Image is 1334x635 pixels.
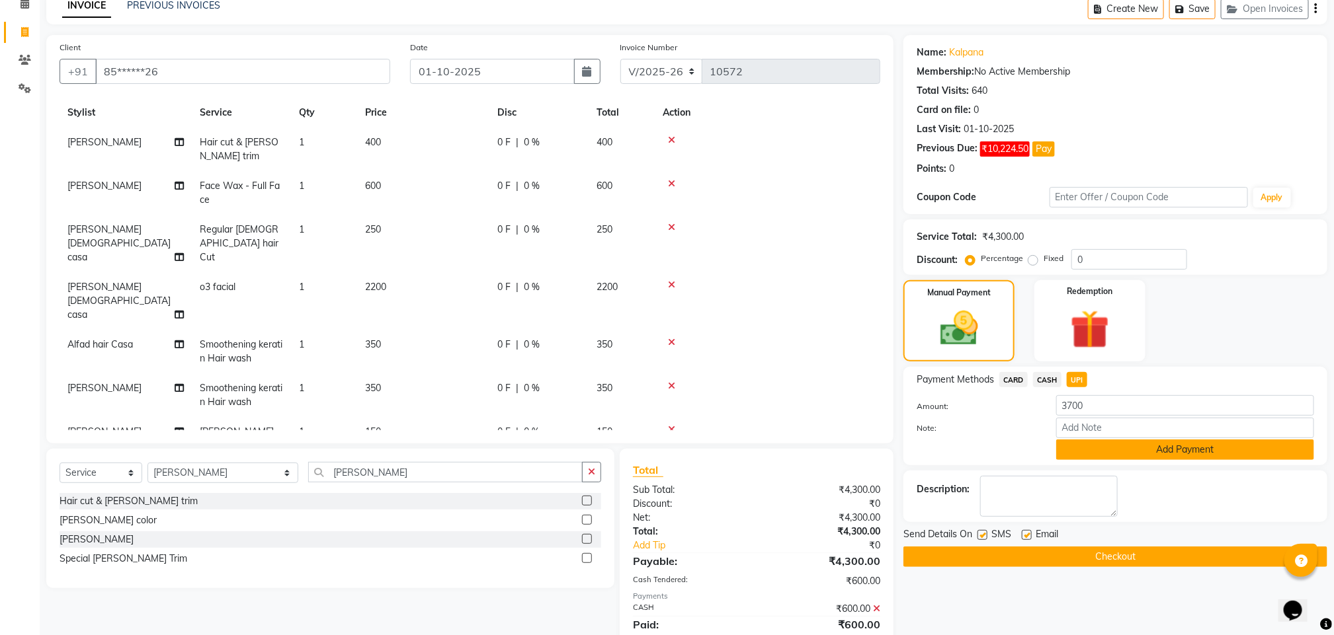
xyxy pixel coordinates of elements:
[589,98,655,128] th: Total
[623,616,757,632] div: Paid:
[60,42,81,54] label: Client
[623,553,757,569] div: Payable:
[1056,418,1314,438] input: Add Note
[1050,187,1248,207] input: Enter Offer / Coupon Code
[67,136,142,148] span: [PERSON_NAME]
[524,223,540,237] span: 0 %
[365,136,381,148] span: 400
[757,497,890,511] div: ₹0
[299,136,304,148] span: 1
[67,180,142,192] span: [PERSON_NAME]
[516,135,519,149] span: |
[597,180,612,192] span: 600
[597,223,612,235] span: 250
[991,527,1011,544] span: SMS
[299,180,304,192] span: 1
[949,46,983,59] a: Kalpana
[1058,305,1122,354] img: _gift.svg
[200,281,235,293] span: o3 facial
[949,162,954,176] div: 0
[516,179,519,193] span: |
[365,281,386,293] span: 2200
[1056,439,1314,460] button: Add Payment
[516,381,519,395] span: |
[60,533,134,546] div: [PERSON_NAME]
[516,338,519,352] span: |
[917,46,946,59] div: Name:
[623,483,757,497] div: Sub Total:
[623,574,757,588] div: Cash Tendered:
[497,135,511,149] span: 0 F
[620,42,678,54] label: Invoice Number
[917,65,1314,79] div: No Active Membership
[980,141,1030,157] span: ₹10,224.50
[907,400,1046,412] label: Amount:
[597,281,618,293] span: 2200
[982,230,1024,244] div: ₹4,300.00
[192,98,291,128] th: Service
[60,552,187,566] div: Special [PERSON_NAME] Trim
[365,382,381,394] span: 350
[779,539,890,552] div: ₹0
[200,426,274,437] span: [PERSON_NAME]
[524,338,540,352] span: 0 %
[1033,372,1062,387] span: CASH
[200,136,278,162] span: Hair cut & [PERSON_NAME] trim
[597,136,612,148] span: 400
[917,253,958,267] div: Discount:
[1278,582,1321,622] iframe: chat widget
[60,494,198,508] div: Hair cut & [PERSON_NAME] trim
[972,84,987,98] div: 640
[489,98,589,128] th: Disc
[299,281,304,293] span: 1
[623,497,757,511] div: Discount:
[964,122,1014,136] div: 01-10-2025
[497,425,511,439] span: 0 F
[597,338,612,350] span: 350
[929,307,990,350] img: _cash.svg
[597,382,612,394] span: 350
[757,602,890,616] div: ₹600.00
[999,372,1028,387] span: CARD
[60,513,157,527] div: [PERSON_NAME] color
[917,373,994,387] span: Payment Methods
[917,84,969,98] div: Total Visits:
[67,281,171,320] span: [PERSON_NAME] [DEMOGRAPHIC_DATA] casa
[497,280,511,294] span: 0 F
[299,338,304,350] span: 1
[200,382,282,408] span: Smoothening keratin Hair wash
[1253,188,1291,207] button: Apply
[516,425,519,439] span: |
[67,338,133,350] span: Alfad hair Casa
[524,179,540,193] span: 0 %
[60,98,192,128] th: Stylist
[516,280,519,294] span: |
[917,103,971,117] div: Card on file:
[357,98,489,128] th: Price
[1032,141,1055,157] button: Pay
[633,463,663,477] span: Total
[291,98,357,128] th: Qty
[308,462,583,482] input: Search or Scan
[60,59,97,84] button: +91
[200,223,278,263] span: Regular [DEMOGRAPHIC_DATA] hair Cut
[365,223,381,235] span: 250
[974,103,979,117] div: 0
[299,426,304,437] span: 1
[95,59,390,84] input: Search by Name/Mobile/Email/Code
[299,223,304,235] span: 1
[497,381,511,395] span: 0 F
[497,179,511,193] span: 0 F
[917,122,961,136] div: Last Visit:
[917,482,970,496] div: Description:
[927,287,991,299] label: Manual Payment
[655,98,880,128] th: Action
[524,135,540,149] span: 0 %
[757,553,890,569] div: ₹4,300.00
[365,338,381,350] span: 350
[633,591,880,602] div: Payments
[903,546,1327,567] button: Checkout
[524,425,540,439] span: 0 %
[757,483,890,497] div: ₹4,300.00
[623,602,757,616] div: CASH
